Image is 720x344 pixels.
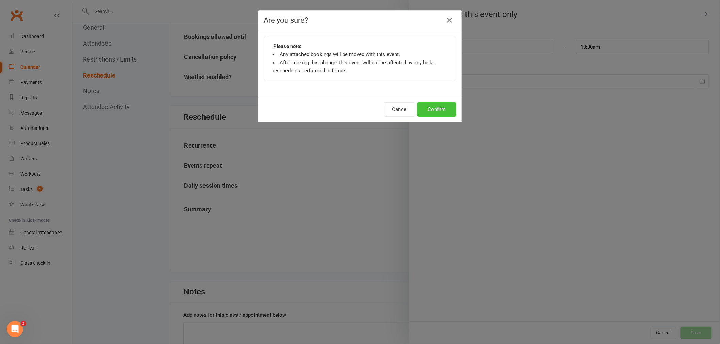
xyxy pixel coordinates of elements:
span: 3 [21,321,26,326]
button: Cancel [384,102,415,117]
button: Close [444,15,455,26]
iframe: Intercom live chat [7,321,23,337]
h4: Are you sure? [264,16,456,24]
li: After making this change, this event will not be affected by any bulk-reschedules performed in fu... [273,58,447,75]
strong: Please note: [273,42,301,50]
li: Any attached bookings will be moved with this event. [273,50,447,58]
button: Confirm [417,102,456,117]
